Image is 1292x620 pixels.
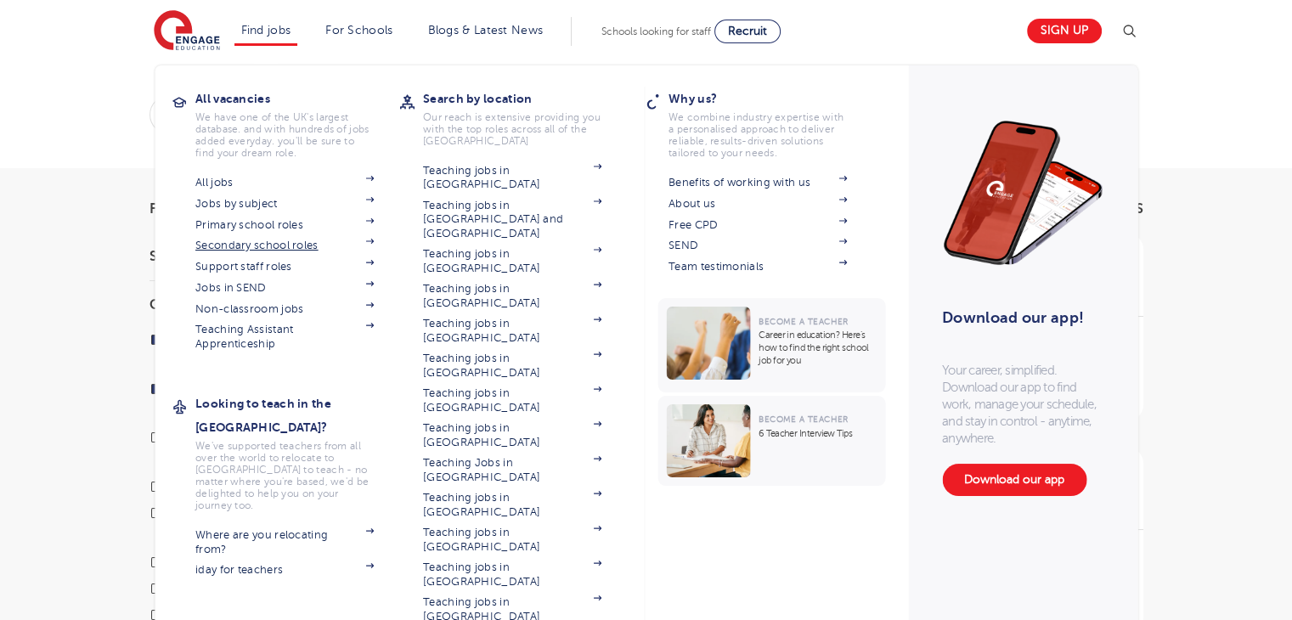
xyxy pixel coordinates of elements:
[150,298,336,312] h3: County
[428,24,544,37] a: Blogs & Latest News
[150,202,200,216] span: Filters
[759,414,848,424] span: Become a Teacher
[195,281,374,295] a: Jobs in SEND
[423,456,601,484] a: Teaching Jobs in [GEOGRAPHIC_DATA]
[759,329,877,367] p: Career in education? Here’s how to find the right school job for you
[669,176,847,189] a: Benefits of working with us
[195,323,374,351] a: Teaching Assistant Apprenticeship
[423,87,627,147] a: Search by locationOur reach is extensive providing you with the top roles across all of the [GEOG...
[195,218,374,232] a: Primary school roles
[423,491,601,519] a: Teaching jobs in [GEOGRAPHIC_DATA]
[423,282,601,310] a: Teaching jobs in [GEOGRAPHIC_DATA]
[759,427,877,440] p: 6 Teacher Interview Tips
[669,197,847,211] a: About us
[423,164,601,192] a: Teaching jobs in [GEOGRAPHIC_DATA]
[669,218,847,232] a: Free CPD
[195,111,374,159] p: We have one of the UK's largest database. and with hundreds of jobs added everyday. you'll be sur...
[669,260,847,273] a: Team testimonials
[150,95,956,134] div: Submit
[195,260,374,273] a: Support staff roles
[195,197,374,211] a: Jobs by subject
[669,111,847,159] p: We combine industry expertise with a personalised approach to deliver reliable, results-driven so...
[423,247,601,275] a: Teaching jobs in [GEOGRAPHIC_DATA]
[942,464,1086,496] a: Download our app
[759,317,848,326] span: Become a Teacher
[195,239,374,252] a: Secondary school roles
[728,25,767,37] span: Recruit
[195,392,399,439] h3: Looking to teach in the [GEOGRAPHIC_DATA]?
[154,10,220,53] img: Engage Education
[195,176,374,189] a: All jobs
[423,421,601,449] a: Teaching jobs in [GEOGRAPHIC_DATA]
[423,199,601,240] a: Teaching jobs in [GEOGRAPHIC_DATA] and [GEOGRAPHIC_DATA]
[423,317,601,345] a: Teaching jobs in [GEOGRAPHIC_DATA]
[150,250,336,263] h3: Start Date
[1027,19,1102,43] a: Sign up
[657,298,889,392] a: Become a TeacherCareer in education? Here’s how to find the right school job for you
[195,528,374,556] a: Where are you relocating from?
[195,87,399,110] h3: All vacancies
[423,386,601,414] a: Teaching jobs in [GEOGRAPHIC_DATA]
[714,20,781,43] a: Recruit
[423,352,601,380] a: Teaching jobs in [GEOGRAPHIC_DATA]
[241,24,291,37] a: Find jobs
[942,299,1096,336] h3: Download our app!
[942,362,1103,447] p: Your career, simplified. Download our app to find work, manage your schedule, and stay in control...
[195,563,374,577] a: iday for teachers
[669,87,872,110] h3: Why us?
[423,526,601,554] a: Teaching jobs in [GEOGRAPHIC_DATA]
[657,396,889,486] a: Become a Teacher6 Teacher Interview Tips
[423,87,627,110] h3: Search by location
[423,561,601,589] a: Teaching jobs in [GEOGRAPHIC_DATA]
[195,440,374,511] p: We've supported teachers from all over the world to relocate to [GEOGRAPHIC_DATA] to teach - no m...
[601,25,711,37] span: Schools looking for staff
[669,239,847,252] a: SEND
[195,302,374,316] a: Non-classroom jobs
[669,87,872,159] a: Why us?We combine industry expertise with a personalised approach to deliver reliable, results-dr...
[325,24,392,37] a: For Schools
[195,87,399,159] a: All vacanciesWe have one of the UK's largest database. and with hundreds of jobs added everyday. ...
[423,111,601,147] p: Our reach is extensive providing you with the top roles across all of the [GEOGRAPHIC_DATA]
[195,392,399,511] a: Looking to teach in the [GEOGRAPHIC_DATA]?We've supported teachers from all over the world to rel...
